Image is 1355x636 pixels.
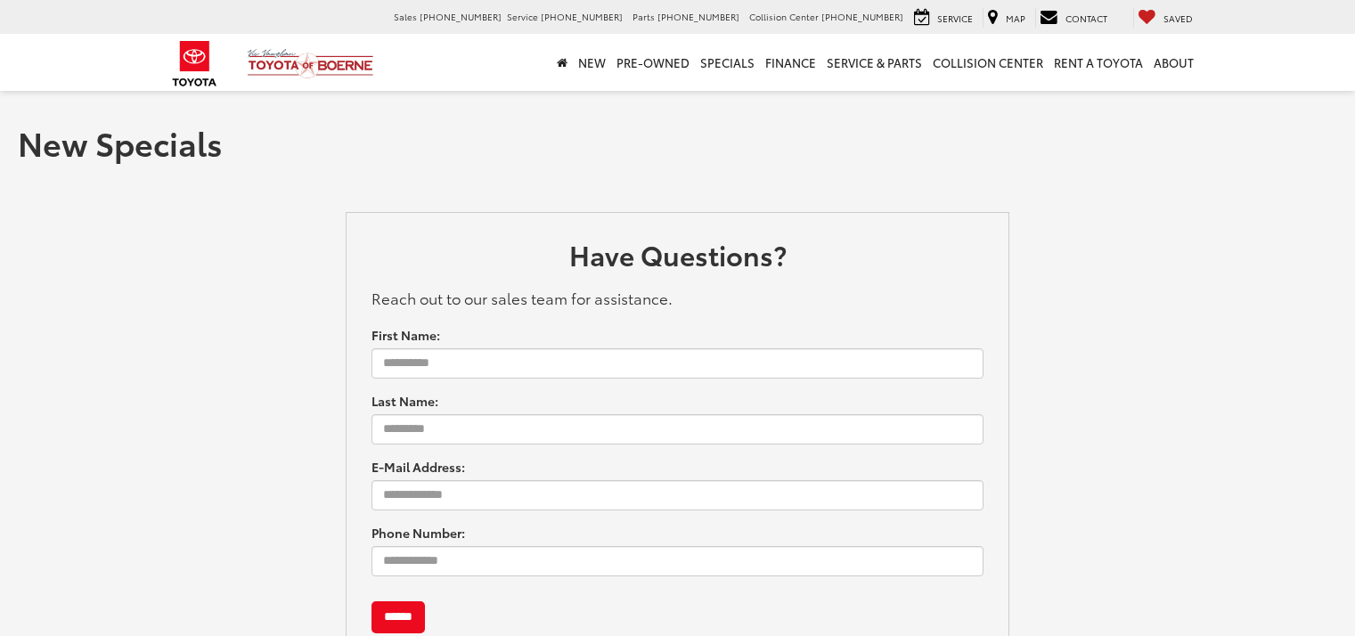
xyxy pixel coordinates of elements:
[760,34,821,91] a: Finance
[507,10,538,23] span: Service
[1163,12,1193,25] span: Saved
[927,34,1049,91] a: Collision Center
[937,12,973,25] span: Service
[1049,34,1148,91] a: Rent a Toyota
[371,240,984,278] h2: Have Questions?
[420,10,502,23] span: [PHONE_NUMBER]
[1006,12,1025,25] span: Map
[821,34,927,91] a: Service & Parts: Opens in a new tab
[551,34,573,91] a: Home
[161,35,228,93] img: Toyota
[657,10,739,23] span: [PHONE_NUMBER]
[371,287,984,308] p: Reach out to our sales team for assistance.
[611,34,695,91] a: Pre-Owned
[749,10,819,23] span: Collision Center
[1035,8,1112,28] a: Contact
[1133,8,1197,28] a: My Saved Vehicles
[371,458,465,476] label: E-Mail Address:
[695,34,760,91] a: Specials
[371,326,440,344] label: First Name:
[573,34,611,91] a: New
[821,10,903,23] span: [PHONE_NUMBER]
[1065,12,1107,25] span: Contact
[910,8,977,28] a: Service
[371,524,465,542] label: Phone Number:
[983,8,1030,28] a: Map
[371,392,438,410] label: Last Name:
[541,10,623,23] span: [PHONE_NUMBER]
[247,48,374,79] img: Vic Vaughan Toyota of Boerne
[633,10,655,23] span: Parts
[1148,34,1199,91] a: About
[18,125,1337,160] h1: New Specials
[394,10,417,23] span: Sales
